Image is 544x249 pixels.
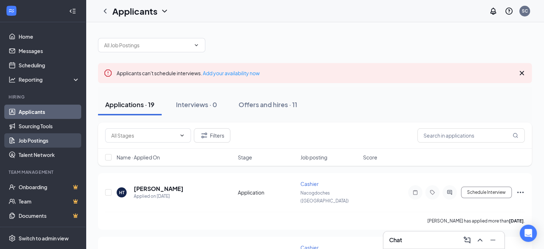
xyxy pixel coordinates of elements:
[200,131,209,140] svg: Filter
[518,69,526,77] svg: Cross
[489,236,497,244] svg: Minimize
[176,100,217,109] div: Interviews · 0
[427,218,525,224] p: [PERSON_NAME] has applied more than .
[160,7,169,15] svg: ChevronDown
[19,180,80,194] a: OnboardingCrown
[363,154,377,161] span: Score
[9,235,16,242] svg: Settings
[69,8,76,15] svg: Collapse
[509,218,524,224] b: [DATE]
[19,194,80,209] a: TeamCrown
[238,154,252,161] span: Stage
[8,7,15,14] svg: WorkstreamLogo
[300,154,327,161] span: Job posting
[19,105,80,119] a: Applicants
[522,8,528,14] div: SC
[411,190,420,195] svg: Note
[513,133,518,138] svg: MagnifyingGlass
[417,128,525,143] input: Search in applications
[474,234,486,246] button: ChevronUp
[179,133,185,138] svg: ChevronDown
[119,190,124,196] div: HT
[105,100,155,109] div: Applications · 19
[428,190,437,195] svg: Tag
[300,190,349,203] span: Nacogdoches ([GEOGRAPHIC_DATA])
[461,234,473,246] button: ComposeMessage
[19,133,80,148] a: Job Postings
[117,154,160,161] span: Name · Applied On
[203,70,260,76] a: Add your availability now
[19,148,80,162] a: Talent Network
[9,76,16,83] svg: Analysis
[104,41,191,49] input: All Job Postings
[445,190,454,195] svg: ActiveChat
[9,94,78,100] div: Hiring
[19,58,80,72] a: Scheduling
[238,189,296,196] div: Application
[101,7,109,15] svg: ChevronLeft
[104,69,112,77] svg: Error
[489,7,498,15] svg: Notifications
[476,236,484,244] svg: ChevronUp
[193,42,199,48] svg: ChevronDown
[19,119,80,133] a: Sourcing Tools
[389,236,402,244] h3: Chat
[194,128,230,143] button: Filter Filters
[461,187,512,198] button: Schedule Interview
[19,209,80,223] a: DocumentsCrown
[9,169,78,175] div: Team Management
[487,234,499,246] button: Minimize
[134,185,183,193] h5: [PERSON_NAME]
[516,188,525,197] svg: Ellipses
[117,70,260,76] span: Applicants can't schedule interviews.
[520,225,537,242] div: Open Intercom Messenger
[463,236,471,244] svg: ComposeMessage
[112,5,157,17] h1: Applicants
[19,29,80,44] a: Home
[19,223,80,237] a: SurveysCrown
[134,193,183,200] div: Applied on [DATE]
[19,44,80,58] a: Messages
[19,76,80,83] div: Reporting
[19,235,69,242] div: Switch to admin view
[505,7,513,15] svg: QuestionInfo
[239,100,297,109] div: Offers and hires · 11
[111,131,176,139] input: All Stages
[300,181,319,187] span: Cashier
